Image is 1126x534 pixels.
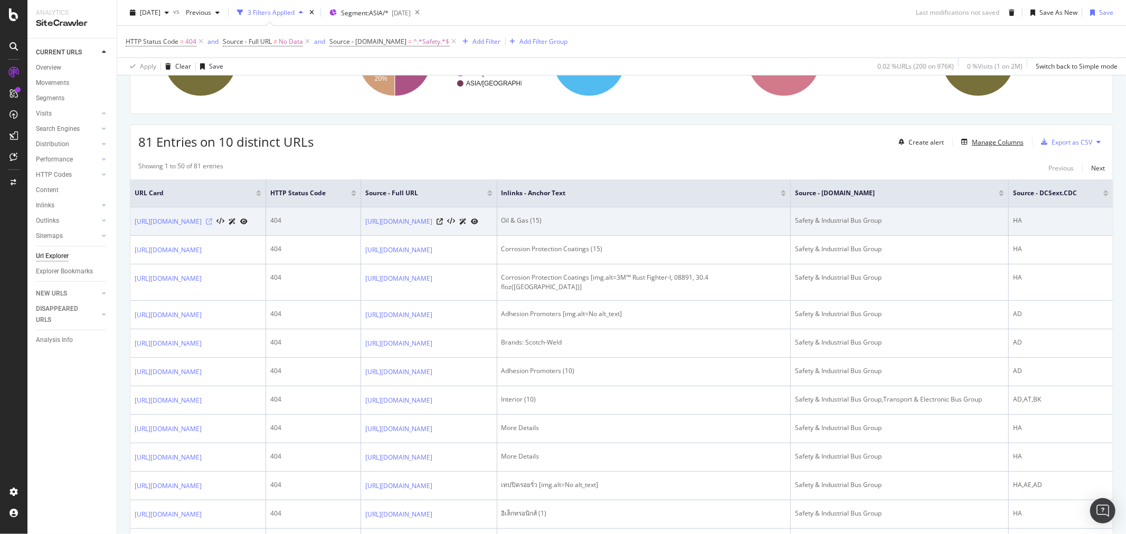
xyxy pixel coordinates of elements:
[471,216,478,227] a: URL Inspection
[502,309,787,319] div: Adhesion Promoters [img.alt=No alt_text]
[161,58,191,75] button: Clear
[135,245,202,255] a: [URL][DOMAIN_NAME]
[1013,309,1109,319] div: AD
[795,244,1004,254] div: Safety & Industrial Bus Group
[36,108,99,119] a: Visits
[36,169,99,180] a: HTTP Codes
[972,138,1024,147] div: Manage Columns
[365,509,432,520] a: [URL][DOMAIN_NAME]
[36,123,80,135] div: Search Engines
[209,62,223,71] div: Save
[506,35,568,48] button: Add Filter Group
[437,218,443,225] a: Visit Online Page
[36,231,63,242] div: Sitemaps
[36,169,72,180] div: HTTP Codes
[520,37,568,46] div: Add Filter Group
[135,310,202,320] a: [URL][DOMAIN_NAME]
[365,216,432,227] a: [URL][DOMAIN_NAME]
[365,310,432,320] a: [URL][DOMAIN_NAME]
[229,216,236,227] a: AI Url Details
[270,216,356,225] div: 404
[1013,244,1109,254] div: HA
[135,338,202,349] a: [URL][DOMAIN_NAME]
[795,509,1004,518] div: Safety & Industrial Bus Group
[248,8,295,17] div: 3 Filters Applied
[36,93,109,104] a: Segments
[36,288,67,299] div: NEW URLS
[447,218,455,225] button: View HTML Source
[502,244,787,254] div: Corrosion Protection Coatings (15)
[135,452,202,463] a: [URL][DOMAIN_NAME]
[138,161,223,174] div: Showing 1 to 50 of 81 entries
[502,395,787,404] div: Interior (10)
[466,70,553,77] text: ASIA/[GEOGRAPHIC_DATA]/*
[36,335,109,346] a: Analysis Info
[392,8,411,17] div: [DATE]
[135,216,202,227] a: [URL][DOMAIN_NAME]
[240,216,248,227] a: URL Inspection
[1032,58,1118,75] button: Switch back to Simple mode
[173,7,182,16] span: vs
[502,273,787,292] div: Corrosion Protection Coatings [img.alt=3M™ Rust Fighter-I, 08891, 30.4 floz([GEOGRAPHIC_DATA])]
[795,452,1004,461] div: Safety & Industrial Bus Group
[36,139,99,150] a: Distribution
[135,273,202,284] a: [URL][DOMAIN_NAME]
[502,338,787,347] div: Brands: Scotch-Weld
[126,4,173,21] button: [DATE]
[365,481,432,491] a: [URL][DOMAIN_NAME]
[207,37,219,46] div: and
[1013,338,1109,347] div: AD
[1086,4,1113,21] button: Save
[365,245,432,255] a: [URL][DOMAIN_NAME]
[36,200,54,211] div: Inlinks
[36,251,69,262] div: Url Explorer
[1091,164,1105,173] div: Next
[413,34,450,49] span: ^.*Safety.*$
[138,133,314,150] span: 81 Entries on 10 distinct URLs
[135,481,202,491] a: [URL][DOMAIN_NAME]
[140,62,156,71] div: Apply
[36,93,64,104] div: Segments
[182,4,224,21] button: Previous
[1013,188,1087,198] span: Source - DCSext.CDC
[36,266,93,277] div: Explorer Bookmarks
[36,185,59,196] div: Content
[365,188,471,198] span: Source - Full URL
[957,136,1024,148] button: Manage Columns
[795,395,1004,404] div: Safety & Industrial Bus Group,Transport & Electronic Bus Group
[196,58,223,75] button: Save
[502,509,787,518] div: อิเล็กทรอนิกส์ (1)
[1039,8,1077,17] div: Save As New
[325,4,411,21] button: Segment:ASIA/*[DATE]
[270,509,356,518] div: 404
[36,47,99,58] a: CURRENT URLS
[36,251,109,262] a: Url Explorer
[502,216,787,225] div: Oil & Gas (15)
[36,154,73,165] div: Performance
[207,36,219,46] button: and
[36,303,99,326] a: DISAPPEARED URLS
[36,266,109,277] a: Explorer Bookmarks
[502,423,787,433] div: More Details
[36,47,82,58] div: CURRENT URLS
[182,8,211,17] span: Previous
[894,133,944,150] button: Create alert
[365,367,432,377] a: [URL][DOMAIN_NAME]
[36,288,99,299] a: NEW URLS
[270,273,356,282] div: 404
[408,37,412,46] span: =
[36,139,69,150] div: Distribution
[135,395,202,406] a: [URL][DOMAIN_NAME]
[1099,8,1113,17] div: Save
[135,188,253,198] span: URL Card
[36,335,73,346] div: Analysis Info
[314,37,325,46] div: and
[1013,216,1109,225] div: HA
[36,215,59,226] div: Outlinks
[270,366,356,376] div: 404
[36,303,89,326] div: DISAPPEARED URLS
[916,8,999,17] div: Last modifications not saved
[36,62,61,73] div: Overview
[329,37,406,46] span: Source - [DOMAIN_NAME]
[375,75,387,83] text: 20%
